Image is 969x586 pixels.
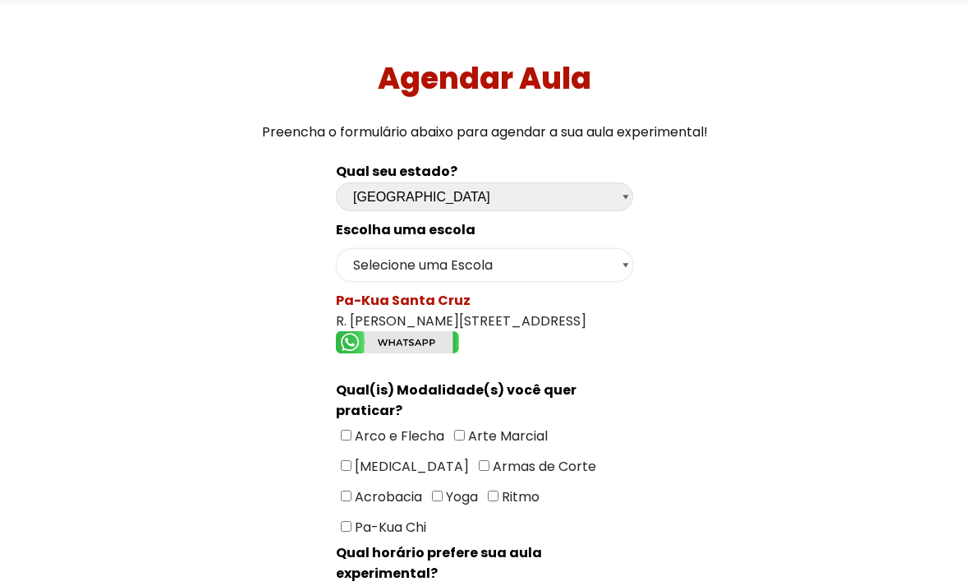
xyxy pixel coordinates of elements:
input: Arte Marcial [454,430,465,441]
spam: Escolha uma escola [336,220,475,239]
input: Pa-Kua Chi [341,521,351,532]
p: Preencha o formulário abaixo para agendar a sua aula experimental! [7,121,963,143]
h1: Agendar Aula [7,61,963,96]
spam: Qual(is) Modalidade(s) você quer praticar? [336,381,576,420]
span: Armas de Corte [489,457,596,476]
input: Ritmo [488,491,498,501]
span: Arco e Flecha [351,427,444,445]
span: Yoga [443,487,478,506]
input: Armas de Corte [479,460,489,471]
span: Ritmo [498,487,540,506]
span: Pa-Kua Chi [351,518,426,537]
spam: Qual horário prefere sua aula experimental? [336,543,542,583]
input: [MEDICAL_DATA] [341,460,351,471]
span: Acrobacia [351,487,422,506]
span: Arte Marcial [465,427,548,445]
div: R. [PERSON_NAME][STREET_ADDRESS] [336,290,633,359]
input: Arco e Flecha [341,430,351,441]
input: Acrobacia [341,491,351,501]
img: whatsapp [336,331,459,353]
spam: Pa-Kua Santa Cruz [336,291,471,310]
input: Yoga [432,491,443,501]
span: [MEDICAL_DATA] [351,457,469,476]
b: Qual seu estado? [336,162,457,181]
